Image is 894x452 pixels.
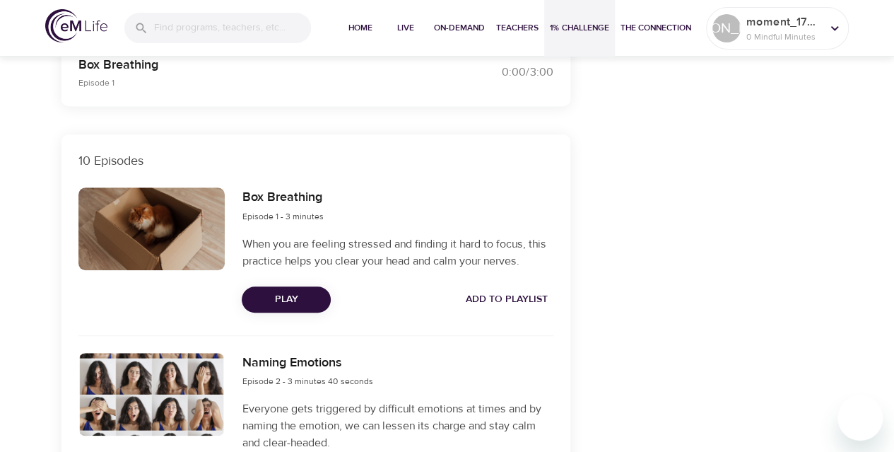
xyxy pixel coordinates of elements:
[78,151,553,170] p: 10 Episodes
[466,291,548,308] span: Add to Playlist
[242,211,323,222] span: Episode 1 - 3 minutes
[447,64,553,81] div: 0:00 / 3:00
[620,21,691,35] span: The Connection
[45,9,107,42] img: logo
[550,21,609,35] span: 1% Challenge
[253,291,319,308] span: Play
[460,286,553,313] button: Add to Playlist
[242,376,372,387] span: Episode 2 - 3 minutes 40 seconds
[712,14,741,42] div: [PERSON_NAME]
[746,30,821,43] p: 0 Mindful Minutes
[78,76,430,89] p: Episode 1
[434,21,485,35] span: On-Demand
[242,286,331,313] button: Play
[242,353,372,373] h6: Naming Emotions
[343,21,377,35] span: Home
[389,21,423,35] span: Live
[242,400,553,451] p: Everyone gets triggered by difficult emotions at times and by naming the emotion, we can lessen i...
[242,236,553,270] p: When you are feeling stressed and finding it hard to focus, this practice helps you clear your he...
[154,13,311,43] input: Find programs, teachers, etc...
[496,21,539,35] span: Teachers
[837,395,883,441] iframe: Button to launch messaging window
[746,13,821,30] p: moment_1746717572
[78,55,430,74] p: Box Breathing
[242,187,323,208] h6: Box Breathing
